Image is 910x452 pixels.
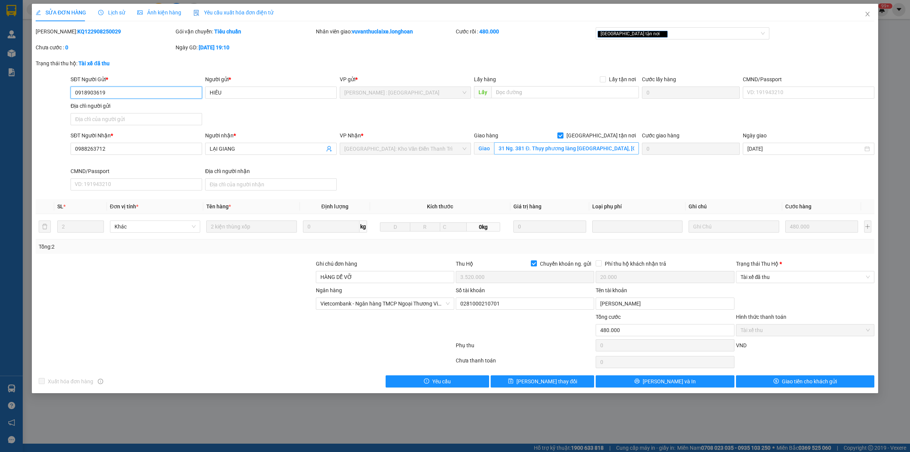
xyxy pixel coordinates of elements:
[513,203,541,209] span: Giá trị hàng
[57,203,63,209] span: SL
[864,220,871,233] button: plus
[455,356,595,370] div: Chưa thanh toán
[642,132,679,139] label: Cước giao hàng
[474,142,494,154] span: Giao
[736,260,874,268] div: Trạng thái Thu Hộ
[634,378,640,384] span: printer
[596,287,627,293] label: Tên tài khoản
[137,9,181,16] span: Ảnh kiện hàng
[316,261,358,267] label: Ghi chú đơn hàng
[199,44,229,50] b: [DATE] 19:10
[214,28,241,35] b: Tiêu chuẩn
[743,132,767,139] label: Ngày giao
[322,203,348,209] span: Định lượng
[785,203,811,209] span: Cước hàng
[36,43,174,52] div: Chưa cước :
[491,375,594,387] button: save[PERSON_NAME] thay đổi
[479,28,499,35] b: 480.000
[352,28,413,35] b: vuvanthuclaixe.longhoan
[864,11,871,17] span: close
[71,131,202,140] div: SĐT Người Nhận
[205,167,337,175] div: Địa chỉ người nhận
[474,132,498,139] span: Giao hàng
[340,75,471,83] div: VP gửi
[785,220,858,233] input: 0
[65,44,68,50] b: 0
[456,261,473,267] span: Thu Hộ
[77,28,121,35] b: KQ122908250029
[589,199,686,214] th: Loại phụ phí
[689,220,779,233] input: Ghi Chú
[320,298,450,309] span: Vietcombank - Ngân hàng TMCP Ngoại Thương Việt Nam
[71,113,202,125] input: Địa chỉ của người gửi
[39,220,51,233] button: delete
[205,178,337,191] input: Địa chỉ của người nhận
[596,298,734,310] input: Tên tài khoản
[642,76,676,82] label: Cước lấy hàng
[598,31,668,38] span: [GEOGRAPHIC_DATA] tận nơi
[736,375,874,387] button: dollarGiao tiền cho khách gửi
[193,10,199,16] img: icon
[205,131,337,140] div: Người nhận
[110,203,138,209] span: Đơn vị tính
[773,378,779,384] span: dollar
[474,86,491,98] span: Lấy
[661,32,665,36] span: close
[36,10,41,15] span: edit
[98,10,104,15] span: clock-circle
[316,271,454,283] input: Ghi chú đơn hàng
[176,27,314,36] div: Gói vận chuyển:
[432,377,451,386] span: Yêu cầu
[537,260,594,268] span: Chuyển khoản ng. gửi
[491,86,639,98] input: Dọc đường
[741,324,870,336] span: Tài xế thu
[39,243,351,251] div: Tổng: 2
[736,342,747,348] span: VND
[643,377,696,386] span: [PERSON_NAME] và In
[386,375,489,387] button: exclamation-circleYêu cầu
[602,260,669,268] span: Phí thu hộ khách nhận trả
[176,43,314,52] div: Ngày GD:
[359,220,367,233] span: kg
[513,220,586,233] input: 0
[316,287,342,293] label: Ngân hàng
[206,220,297,233] input: VD: Bàn, Ghế
[455,341,595,354] div: Phụ thu
[440,222,467,232] input: C
[427,203,453,209] span: Kích thước
[71,102,202,110] div: Địa chỉ người gửi
[686,199,782,214] th: Ghi chú
[78,60,110,66] b: Tài xế đã thu
[467,222,500,232] span: 0kg
[596,375,734,387] button: printer[PERSON_NAME] và In
[410,222,440,232] input: R
[782,377,837,386] span: Giao tiền cho khách gửi
[193,9,273,16] span: Yêu cầu xuất hóa đơn điện tử
[456,298,594,310] input: Số tài khoản
[743,75,874,83] div: CMND/Passport
[516,377,577,386] span: [PERSON_NAME] thay đổi
[45,377,96,386] span: Xuất hóa đơn hàng
[380,222,410,232] input: D
[456,27,594,36] div: Cước rồi :
[340,132,361,139] span: VP Nhận
[857,4,878,25] button: Close
[344,87,467,98] span: Hồ Chí Minh : Kho Quận 12
[316,27,454,36] div: Nhân viên giao:
[115,221,196,232] span: Khác
[205,75,337,83] div: Người gửi
[747,145,863,153] input: Ngày giao
[71,75,202,83] div: SĐT Người Gửi
[736,314,786,320] label: Hình thức thanh toán
[606,75,639,83] span: Lấy tận nơi
[36,9,86,16] span: SỬA ĐƠN HÀNG
[508,378,513,384] span: save
[494,142,639,154] input: Giao tận nơi
[98,379,103,384] span: info-circle
[36,27,174,36] div: [PERSON_NAME]:
[98,9,125,16] span: Lịch sử
[642,87,740,99] input: Cước lấy hàng
[596,314,621,320] span: Tổng cước
[424,378,429,384] span: exclamation-circle
[137,10,143,15] span: picture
